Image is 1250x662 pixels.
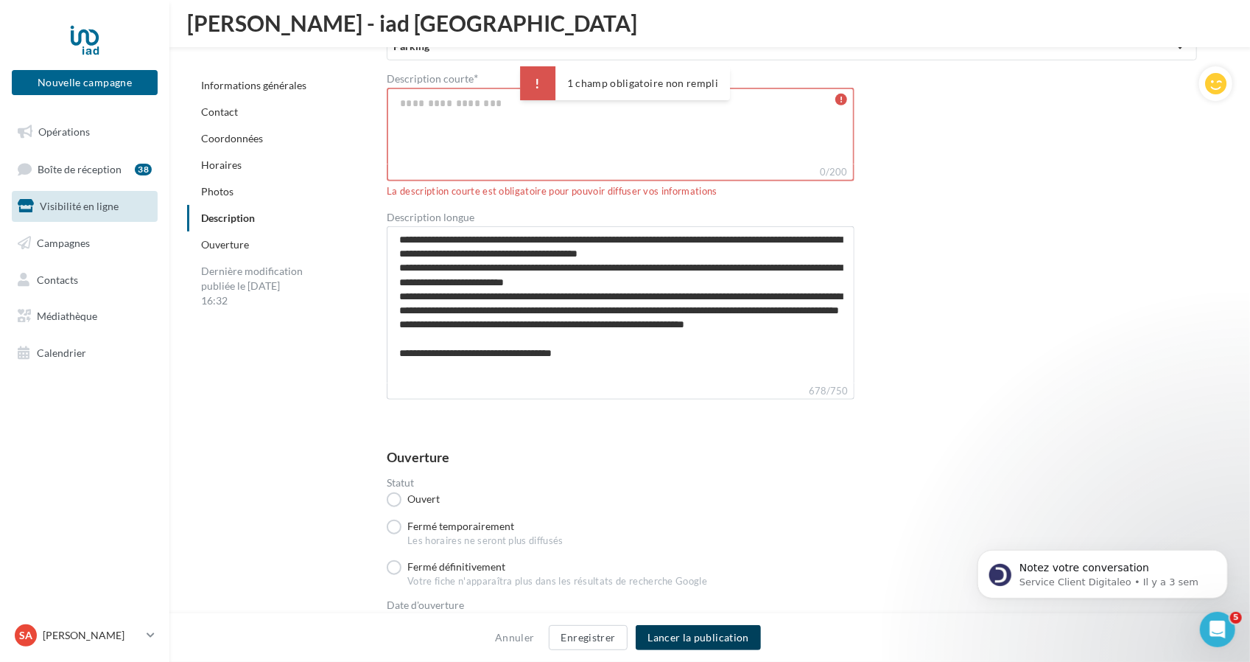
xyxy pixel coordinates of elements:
[201,212,255,224] a: Description
[19,628,32,643] span: SA
[37,273,78,285] span: Contacts
[9,153,161,185] a: Boîte de réception38
[387,185,854,198] div: La description courte est obligatoire pour pouvoir diffuser vos informations
[955,519,1250,622] iframe: Intercom notifications message
[387,520,514,534] label: Fermé temporairement
[201,79,306,91] a: Informations générales
[37,237,90,249] span: Campagnes
[1200,612,1235,647] iframe: Intercom live chat
[201,132,263,144] a: Coordonnées
[387,560,505,575] label: Fermé définitivement
[201,158,242,171] a: Horaires
[38,162,122,175] span: Boîte de réception
[520,66,731,100] div: 1 champ obligatoire non rempli
[387,450,449,464] div: Ouverture
[9,265,161,296] a: Contacts
[187,12,637,34] span: [PERSON_NAME] - iad [GEOGRAPHIC_DATA]
[9,228,161,259] a: Campagnes
[387,72,854,84] label: Description courte
[489,629,540,647] button: Annuler
[387,492,440,507] label: Ouvert
[201,238,249,251] a: Ouverture
[135,164,152,175] div: 38
[387,478,861,488] label: Statut
[37,346,86,359] span: Calendrier
[201,105,238,118] a: Contact
[549,625,628,650] button: Enregistrer
[187,258,320,314] div: Dernière modification publiée le [DATE] 16:32
[201,185,234,198] a: Photos
[9,338,161,369] a: Calendrier
[387,383,854,400] label: 678/750
[43,628,141,643] p: [PERSON_NAME]
[387,212,474,223] label: Description longue
[9,191,161,222] a: Visibilité en ligne
[40,200,119,212] span: Visibilité en ligne
[387,600,861,610] label: Date d'ouverture
[407,534,861,548] div: Les horaires ne seront plus diffusés
[12,70,158,95] button: Nouvelle campagne
[12,621,158,649] a: SA [PERSON_NAME]
[636,625,760,650] button: Lancer la publication
[9,301,161,332] a: Médiathèque
[9,116,161,147] a: Opérations
[37,310,97,322] span: Médiathèque
[1230,612,1242,624] span: 5
[38,125,90,138] span: Opérations
[407,575,861,588] div: Votre fiche n'apparaîtra plus dans les résultats de recherche Google
[387,164,854,181] label: 0/200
